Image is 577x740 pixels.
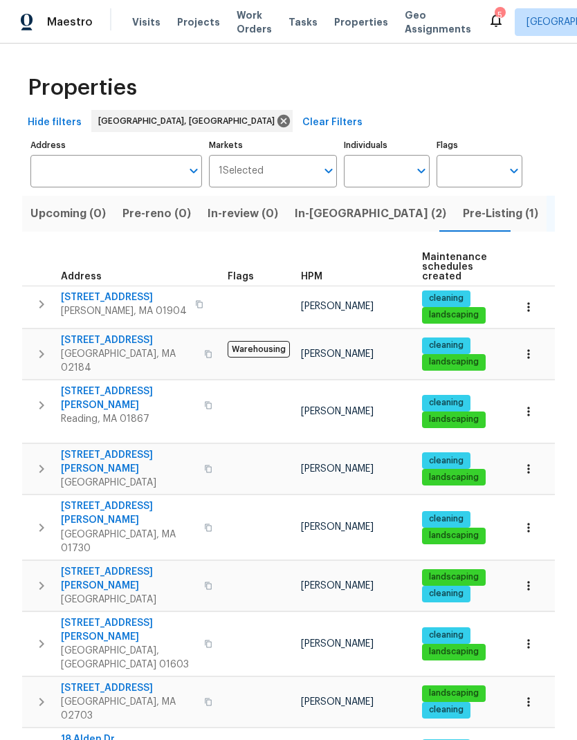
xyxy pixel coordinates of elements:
[61,593,196,607] span: [GEOGRAPHIC_DATA]
[132,15,161,29] span: Visits
[209,141,338,149] label: Markets
[463,204,538,223] span: Pre-Listing (1)
[228,341,290,358] span: Warehousing
[412,161,431,181] button: Open
[301,407,374,416] span: [PERSON_NAME]
[61,476,196,490] span: [GEOGRAPHIC_DATA]
[344,141,430,149] label: Individuals
[61,290,187,304] span: [STREET_ADDRESS]
[61,385,196,412] span: [STREET_ADDRESS][PERSON_NAME]
[423,293,469,304] span: cleaning
[301,697,374,707] span: [PERSON_NAME]
[423,646,484,658] span: landscaping
[423,397,469,409] span: cleaning
[423,513,469,525] span: cleaning
[122,204,191,223] span: Pre-reno (0)
[208,204,278,223] span: In-review (0)
[228,272,254,281] span: Flags
[423,309,484,321] span: landscaping
[301,302,374,311] span: [PERSON_NAME]
[91,110,293,132] div: [GEOGRAPHIC_DATA], [GEOGRAPHIC_DATA]
[30,141,202,149] label: Address
[301,464,374,474] span: [PERSON_NAME]
[423,414,484,425] span: landscaping
[288,17,318,27] span: Tasks
[30,204,106,223] span: Upcoming (0)
[301,639,374,649] span: [PERSON_NAME]
[423,356,484,368] span: landscaping
[61,412,196,426] span: Reading, MA 01867
[61,695,196,723] span: [GEOGRAPHIC_DATA], MA 02703
[423,704,469,716] span: cleaning
[295,204,446,223] span: In-[GEOGRAPHIC_DATA] (2)
[61,644,196,672] span: [GEOGRAPHIC_DATA], [GEOGRAPHIC_DATA] 01603
[504,161,524,181] button: Open
[495,8,504,22] div: 5
[28,114,82,131] span: Hide filters
[297,110,368,136] button: Clear Filters
[423,340,469,351] span: cleaning
[423,687,484,699] span: landscaping
[22,110,87,136] button: Hide filters
[423,530,484,542] span: landscaping
[219,165,264,177] span: 1 Selected
[437,141,522,149] label: Flags
[47,15,93,29] span: Maestro
[334,15,388,29] span: Properties
[423,472,484,483] span: landscaping
[319,161,338,181] button: Open
[237,8,272,36] span: Work Orders
[301,522,374,532] span: [PERSON_NAME]
[28,81,137,95] span: Properties
[61,499,196,527] span: [STREET_ADDRESS][PERSON_NAME]
[405,8,471,36] span: Geo Assignments
[61,681,196,695] span: [STREET_ADDRESS]
[302,114,363,131] span: Clear Filters
[301,272,322,281] span: HPM
[423,588,469,600] span: cleaning
[423,455,469,467] span: cleaning
[61,333,196,347] span: [STREET_ADDRESS]
[423,629,469,641] span: cleaning
[61,347,196,375] span: [GEOGRAPHIC_DATA], MA 02184
[61,448,196,476] span: [STREET_ADDRESS][PERSON_NAME]
[422,252,487,281] span: Maintenance schedules created
[423,571,484,583] span: landscaping
[177,15,220,29] span: Projects
[61,616,196,644] span: [STREET_ADDRESS][PERSON_NAME]
[61,272,102,281] span: Address
[61,565,196,593] span: [STREET_ADDRESS][PERSON_NAME]
[184,161,203,181] button: Open
[301,581,374,591] span: [PERSON_NAME]
[61,304,187,318] span: [PERSON_NAME], MA 01904
[301,349,374,359] span: [PERSON_NAME]
[61,528,196,555] span: [GEOGRAPHIC_DATA], MA 01730
[98,114,280,128] span: [GEOGRAPHIC_DATA], [GEOGRAPHIC_DATA]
